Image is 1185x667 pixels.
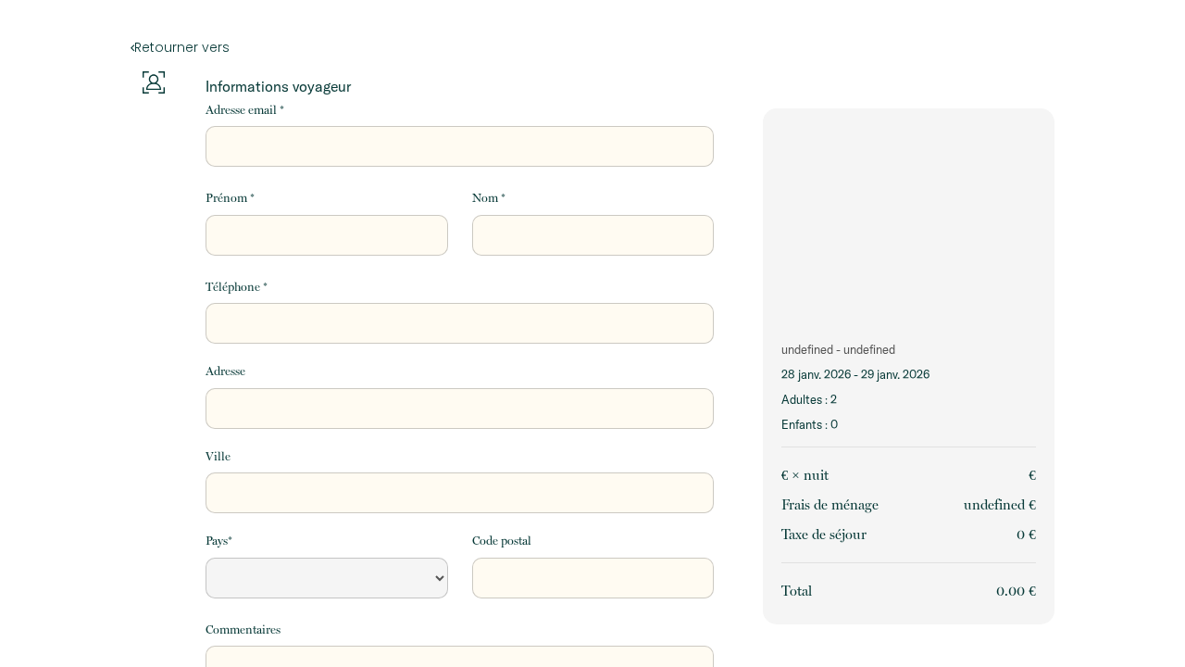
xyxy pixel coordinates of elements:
p: Informations voyageur [206,77,714,95]
p: undefined € [964,494,1036,516]
label: Prénom * [206,189,255,208]
p: Adultes : 2 [781,391,1036,409]
p: Enfants : 0 [781,416,1036,434]
p: 0 € [1017,523,1036,546]
label: Pays [206,532,232,550]
label: Commentaires [206,621,281,639]
img: rental-image [763,108,1054,327]
label: Code postal [472,532,531,550]
label: Adresse [206,362,245,381]
p: 28 janv. 2026 - 29 janv. 2026 [781,366,1036,384]
p: undefined - undefined [781,341,1036,359]
p: Taxe de séjour [781,523,867,546]
label: Ville [206,447,231,466]
p: € × nuit [781,464,829,486]
label: Nom * [472,189,505,208]
a: Retourner vers [131,37,1054,57]
label: Téléphone * [206,278,268,296]
label: Adresse email * [206,101,284,120]
span: 0.00 € [996,583,1036,599]
span: Total [781,583,812,599]
select: Default select example [206,558,447,598]
p: € [1029,464,1036,486]
img: guests-info [143,71,165,94]
p: Frais de ménage [781,494,879,516]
